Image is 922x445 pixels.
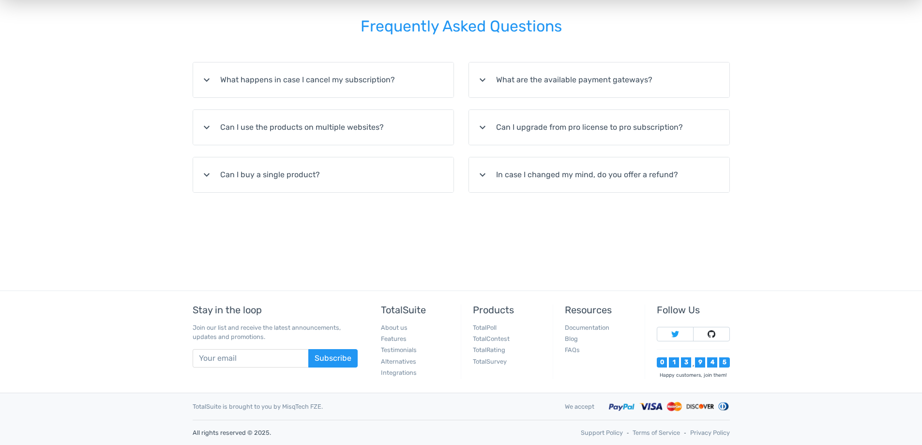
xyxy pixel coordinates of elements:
[469,157,729,192] summary: expand_moreIn case I changed my mind, do you offer a refund?
[381,305,453,315] h5: TotalSuite
[473,358,507,365] a: TotalSurvey
[473,324,497,331] a: TotalPoll
[477,169,488,181] i: expand_more
[193,62,453,97] summary: expand_moreWhat happens in case I cancel my subscription?
[381,369,417,376] a: Integrations
[690,428,730,437] a: Privacy Policy
[565,305,637,315] h5: Resources
[581,428,623,437] a: Support Policy
[193,349,309,368] input: Your email
[193,323,358,341] p: Join our list and receive the latest announcements, updates and promotions.
[193,4,730,48] h2: Frequently Asked Questions
[671,330,679,338] img: Follow TotalSuite on Twitter
[381,335,407,342] a: Features
[719,357,729,368] div: 5
[201,122,212,133] i: expand_more
[193,305,358,315] h5: Stay in the loop
[473,335,510,342] a: TotalContest
[695,357,705,368] div: 9
[473,346,505,353] a: TotalRating
[193,157,453,192] summary: expand_moreCan I buy a single product?
[657,371,729,379] div: Happy customers, join them!
[657,305,729,315] h5: Follow Us
[473,305,545,315] h5: Products
[633,428,680,437] a: Terms of Service
[681,357,691,368] div: 3
[381,346,417,353] a: Testimonials
[708,330,715,338] img: Follow TotalSuite on Github
[707,357,717,368] div: 4
[691,361,695,368] div: ,
[565,324,609,331] a: Documentation
[565,335,578,342] a: Blog
[201,74,212,86] i: expand_more
[469,110,729,145] summary: expand_moreCan I upgrade from pro license to pro subscription?
[477,74,488,86] i: expand_more
[193,110,453,145] summary: expand_moreCan I use the products on multiple websites?
[558,402,602,411] div: We accept
[193,428,454,437] p: All rights reserved © 2025.
[185,402,558,411] div: TotalSuite is brought to you by MisqTech FZE.
[381,324,408,331] a: About us
[308,349,358,368] button: Subscribe
[657,357,667,368] div: 0
[565,346,580,353] a: FAQs
[609,401,730,412] img: Accepted payment methods
[669,357,679,368] div: 1
[201,169,212,181] i: expand_more
[627,428,629,437] span: ‐
[469,62,729,97] summary: expand_moreWhat are the available payment gateways?
[477,122,488,133] i: expand_more
[381,358,416,365] a: Alternatives
[684,428,686,437] span: ‐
